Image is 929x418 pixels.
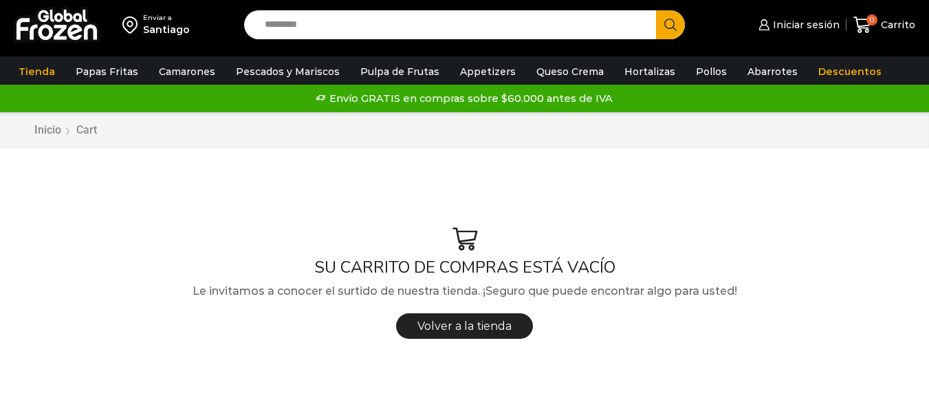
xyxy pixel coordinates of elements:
[122,13,143,36] img: address-field-icon.svg
[741,59,805,85] a: Abarrotes
[143,23,190,36] div: Santiago
[453,59,523,85] a: Appetizers
[755,11,839,39] a: Iniciar sesión
[12,59,62,85] a: Tienda
[229,59,347,85] a: Pescados y Mariscos
[877,18,915,32] span: Carrito
[24,282,905,300] p: Le invitamos a conocer el surtido de nuestra tienda. ¡Seguro que puede encontrar algo para usted!
[417,320,512,333] span: Volver a la tienda
[689,59,734,85] a: Pollos
[617,59,682,85] a: Hortalizas
[396,313,533,339] a: Volver a la tienda
[529,59,611,85] a: Queso Crema
[811,59,888,85] a: Descuentos
[853,9,915,41] a: 0 Carrito
[866,14,877,25] span: 0
[143,13,190,23] div: Enviar a
[34,123,62,138] a: Inicio
[656,10,685,39] button: Search button
[76,123,97,136] span: Cart
[69,59,145,85] a: Papas Fritas
[152,59,222,85] a: Camarones
[353,59,446,85] a: Pulpa de Frutas
[24,258,905,278] h1: SU CARRITO DE COMPRAS ESTÁ VACÍO
[769,18,840,32] span: Iniciar sesión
